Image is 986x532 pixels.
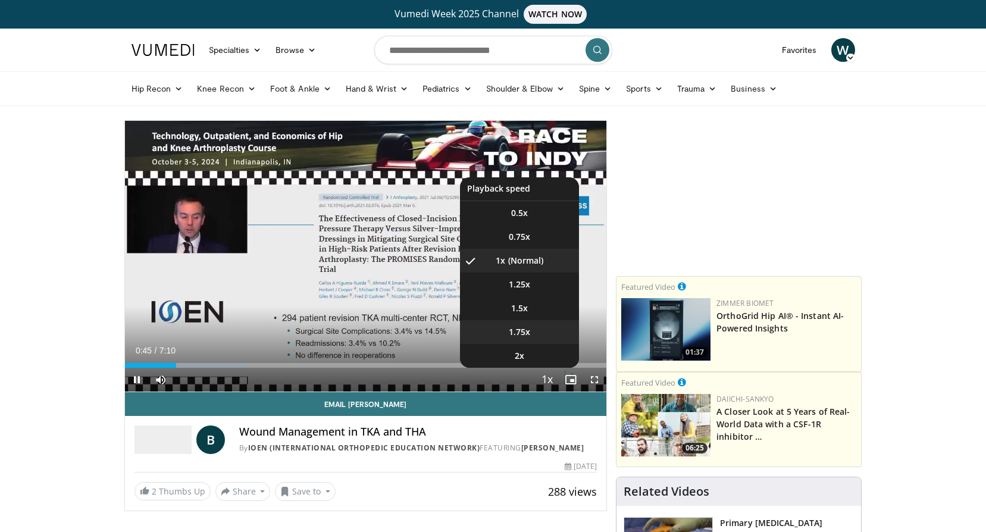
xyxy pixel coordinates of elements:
[572,77,619,101] a: Spine
[509,278,530,290] span: 1.25x
[716,298,774,308] a: Zimmer Biomet
[621,394,710,456] a: 06:25
[831,38,855,62] a: W
[132,44,195,56] img: VuMedi Logo
[524,5,587,24] span: WATCH NOW
[548,484,597,499] span: 288 views
[268,38,323,62] a: Browse
[621,394,710,456] img: 93c22cae-14d1-47f0-9e4a-a244e824b022.png.150x105_q85_crop-smart_upscale.jpg
[716,406,850,442] a: A Closer Look at 5 Years of Real-World Data with a CSF-1R inhibitor …
[621,281,675,292] small: Featured Video
[239,443,597,453] div: By FEATURING
[374,36,612,64] input: Search topics, interventions
[716,394,774,404] a: Daiichi-Sankyo
[682,443,708,453] span: 06:25
[621,298,710,361] img: 51d03d7b-a4ba-45b7-9f92-2bfbd1feacc3.150x105_q85_crop-smart_upscale.jpg
[125,368,149,392] button: Pause
[621,377,675,388] small: Featured Video
[159,346,176,355] span: 7:10
[248,443,480,453] a: IOEN (International Orthopedic Education Network)
[152,486,156,497] span: 2
[136,346,152,355] span: 0:45
[509,231,530,243] span: 0.75x
[670,77,724,101] a: Trauma
[275,482,336,501] button: Save to
[149,368,173,392] button: Mute
[263,77,339,101] a: Foot & Ankle
[125,392,607,416] a: Email [PERSON_NAME]
[624,484,709,499] h4: Related Videos
[511,302,528,314] span: 1.5x
[583,368,606,392] button: Fullscreen
[124,77,190,101] a: Hip Recon
[190,77,263,101] a: Knee Recon
[496,255,505,267] span: 1x
[155,346,157,355] span: /
[650,120,828,269] iframe: Advertisement
[565,461,597,472] div: [DATE]
[133,5,853,24] a: Vumedi Week 2025 ChannelWATCH NOW
[415,77,479,101] a: Pediatrics
[509,326,530,338] span: 1.75x
[682,347,708,358] span: 01:37
[775,38,824,62] a: Favorites
[511,207,528,219] span: 0.5x
[724,77,784,101] a: Business
[521,443,584,453] a: [PERSON_NAME]
[559,368,583,392] button: Enable picture-in-picture mode
[215,482,271,501] button: Share
[196,425,225,454] a: B
[239,425,597,439] h4: Wound Management in TKA and THA
[339,77,415,101] a: Hand & Wrist
[134,482,211,500] a: 2 Thumbs Up
[716,310,844,334] a: OrthoGrid Hip AI® - Instant AI-Powered Insights
[720,517,822,529] h3: Primary [MEDICAL_DATA]
[125,363,607,368] div: Progress Bar
[479,77,572,101] a: Shoulder & Elbow
[202,38,269,62] a: Specialties
[535,368,559,392] button: Playback Rate
[125,121,607,392] video-js: Video Player
[619,77,670,101] a: Sports
[134,425,192,454] img: IOEN (International Orthopedic Education Network)
[515,350,524,362] span: 2x
[621,298,710,361] a: 01:37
